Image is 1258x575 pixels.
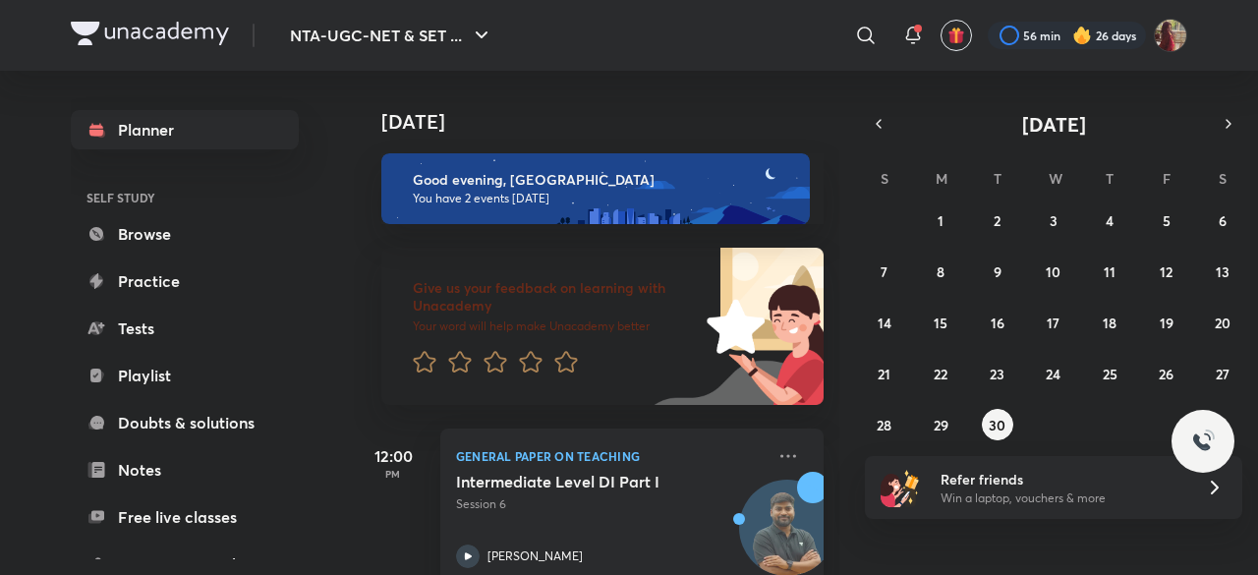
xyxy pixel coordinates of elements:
img: streak [1072,26,1092,45]
abbr: September 8, 2025 [937,262,944,281]
button: September 3, 2025 [1038,204,1069,236]
h5: 12:00 [354,444,432,468]
button: September 13, 2025 [1207,256,1238,287]
abbr: September 27, 2025 [1216,365,1229,383]
button: NTA-UGC-NET & SET ... [278,16,505,55]
span: [DATE] [1022,111,1086,138]
button: September 26, 2025 [1151,358,1182,389]
abbr: September 18, 2025 [1103,314,1116,332]
button: September 1, 2025 [925,204,956,236]
button: September 24, 2025 [1038,358,1069,389]
h6: Give us your feedback on learning with Unacademy [413,279,700,315]
h4: [DATE] [381,110,843,134]
button: September 14, 2025 [869,307,900,338]
abbr: September 11, 2025 [1104,262,1115,281]
a: Notes [71,450,299,489]
button: September 19, 2025 [1151,307,1182,338]
abbr: September 6, 2025 [1219,211,1227,230]
abbr: September 13, 2025 [1216,262,1229,281]
a: Tests [71,309,299,348]
button: September 10, 2025 [1038,256,1069,287]
abbr: September 12, 2025 [1160,262,1172,281]
abbr: September 23, 2025 [990,365,1004,383]
img: ttu [1191,430,1215,453]
p: [PERSON_NAME] [487,547,583,565]
abbr: September 29, 2025 [934,416,948,434]
abbr: September 16, 2025 [991,314,1004,332]
button: September 7, 2025 [869,256,900,287]
p: General Paper on Teaching [456,444,765,468]
abbr: September 5, 2025 [1163,211,1171,230]
abbr: September 26, 2025 [1159,365,1173,383]
abbr: Saturday [1219,169,1227,188]
abbr: Tuesday [994,169,1001,188]
abbr: Wednesday [1049,169,1062,188]
abbr: September 3, 2025 [1050,211,1058,230]
button: avatar [941,20,972,51]
a: Doubts & solutions [71,403,299,442]
button: September 16, 2025 [982,307,1013,338]
button: September 17, 2025 [1038,307,1069,338]
img: avatar [947,27,965,44]
a: Planner [71,110,299,149]
h6: SELF STUDY [71,181,299,214]
button: September 11, 2025 [1094,256,1125,287]
img: feedback_image [640,248,824,405]
img: evening [381,153,810,224]
abbr: September 1, 2025 [938,211,943,230]
p: Your word will help make Unacademy better [413,318,700,334]
img: Srishti Sharma [1154,19,1187,52]
abbr: September 24, 2025 [1046,365,1060,383]
abbr: September 10, 2025 [1046,262,1060,281]
abbr: September 14, 2025 [878,314,891,332]
button: September 12, 2025 [1151,256,1182,287]
a: Free live classes [71,497,299,537]
button: [DATE] [892,110,1215,138]
p: PM [354,468,432,480]
button: September 25, 2025 [1094,358,1125,389]
p: Win a laptop, vouchers & more [941,489,1182,507]
a: Company Logo [71,22,229,50]
a: Browse [71,214,299,254]
abbr: September 28, 2025 [877,416,891,434]
abbr: September 9, 2025 [994,262,1001,281]
a: Playlist [71,356,299,395]
button: September 30, 2025 [982,409,1013,440]
p: You have 2 events [DATE] [413,191,792,206]
h6: Good evening, [GEOGRAPHIC_DATA] [413,171,792,189]
button: September 5, 2025 [1151,204,1182,236]
abbr: September 21, 2025 [878,365,890,383]
abbr: September 15, 2025 [934,314,947,332]
abbr: September 17, 2025 [1047,314,1059,332]
button: September 23, 2025 [982,358,1013,389]
button: September 28, 2025 [869,409,900,440]
button: September 21, 2025 [869,358,900,389]
abbr: September 7, 2025 [881,262,887,281]
button: September 4, 2025 [1094,204,1125,236]
img: referral [881,468,920,507]
abbr: September 30, 2025 [989,416,1005,434]
abbr: Monday [936,169,947,188]
button: September 15, 2025 [925,307,956,338]
button: September 2, 2025 [982,204,1013,236]
abbr: September 4, 2025 [1106,211,1114,230]
button: September 27, 2025 [1207,358,1238,389]
h5: Intermediate Level DI Part I [456,472,701,491]
abbr: Friday [1163,169,1171,188]
button: September 8, 2025 [925,256,956,287]
button: September 20, 2025 [1207,307,1238,338]
button: September 6, 2025 [1207,204,1238,236]
abbr: September 19, 2025 [1160,314,1173,332]
abbr: September 22, 2025 [934,365,947,383]
abbr: September 25, 2025 [1103,365,1117,383]
button: September 22, 2025 [925,358,956,389]
abbr: September 2, 2025 [994,211,1001,230]
abbr: Sunday [881,169,888,188]
img: Company Logo [71,22,229,45]
abbr: Thursday [1106,169,1114,188]
a: Practice [71,261,299,301]
button: September 18, 2025 [1094,307,1125,338]
button: September 29, 2025 [925,409,956,440]
button: September 9, 2025 [982,256,1013,287]
h6: Refer friends [941,469,1182,489]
